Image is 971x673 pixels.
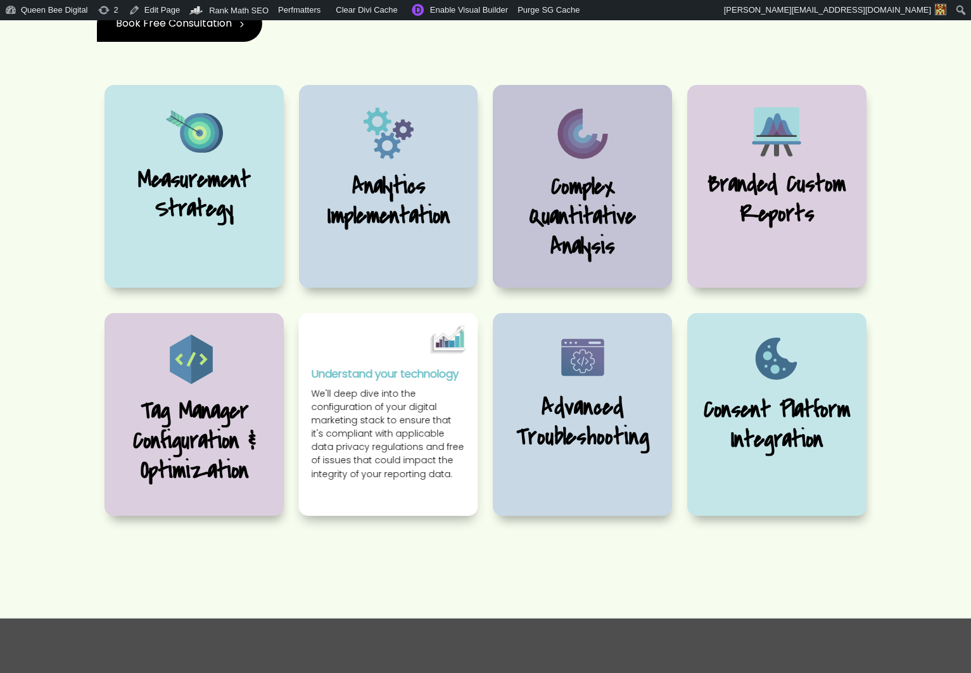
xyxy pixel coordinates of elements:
[116,18,232,29] span: Book Free Consultation
[117,165,271,231] h4: Measurement Strategy
[117,397,271,492] h4: Tag Manager Configuration & Optimization
[236,18,247,30] span: 5
[312,387,466,490] p: We'll deep dive into the configuration of your digital marketing stack to ensure that it's compli...
[700,395,854,461] h4: Consent Platform Integration
[97,5,262,42] a: 5 Book Free Consultation
[209,6,269,15] span: Rank Math SEO
[505,393,659,459] h4: Advanced Troubleshooting
[505,172,659,267] h4: Complex Quantitative Analysis
[312,367,466,387] h4: Understand your technology
[700,170,854,236] h4: Branded Custom Reports
[312,172,466,238] h4: Analytics Implementation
